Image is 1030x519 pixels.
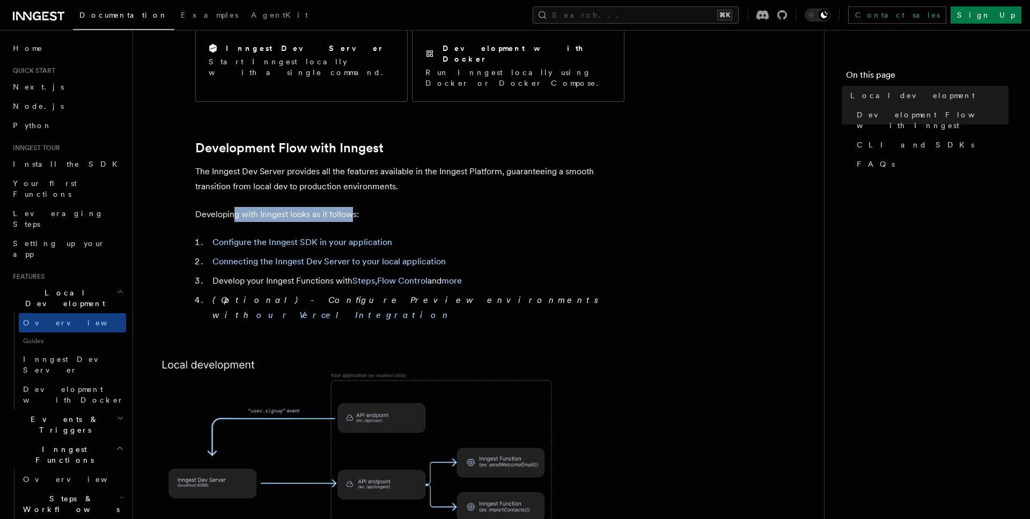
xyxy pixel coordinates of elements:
p: Start Inngest locally with a single command. [209,56,394,78]
a: our Vercel Integration [256,310,452,320]
a: Inngest Dev ServerStart Inngest locally with a single command. [195,29,408,102]
a: Development Flow with Inngest [195,140,384,155]
a: Development Flow with Inngest [852,105,1009,135]
span: FAQs [857,159,895,169]
button: Inngest Functions [9,440,126,470]
em: (Optional) - Configure Preview environments with [212,295,605,320]
a: Sign Up [951,6,1021,24]
a: AgentKit [245,3,314,29]
a: Connecting the Inngest Dev Server to your local application [212,256,446,266]
span: Examples [181,11,238,19]
a: Overview [19,470,126,489]
p: The Inngest Dev Server provides all the features available in the Inngest Platform, guaranteeing ... [195,164,624,194]
button: Search...⌘K [533,6,739,24]
span: Quick start [9,66,55,75]
span: Home [13,43,43,54]
a: CLI and SDKs [852,135,1009,154]
a: Setting up your app [9,234,126,264]
h2: Development with Docker [443,43,611,64]
span: Local Development [9,287,117,309]
h4: On this page [846,69,1009,86]
span: Your first Functions [13,179,77,198]
span: AgentKit [251,11,308,19]
li: Develop your Inngest Functions with , and [209,273,624,288]
span: Overview [23,475,134,484]
span: Development with Docker [23,385,124,404]
div: Local Development [9,313,126,410]
span: Inngest Functions [9,444,116,465]
a: Examples [174,3,245,29]
span: Node.js [13,102,64,110]
a: Install the SDK [9,154,126,174]
span: Python [13,121,52,130]
a: Configure the Inngest SDK in your application [212,237,392,247]
button: Events & Triggers [9,410,126,440]
a: Leveraging Steps [9,204,126,234]
a: Your first Functions [9,174,126,204]
span: Steps & Workflows [19,493,120,515]
a: Inngest Dev Server [19,350,126,380]
span: Local development [850,90,975,101]
a: FAQs [852,154,1009,174]
span: Features [9,272,45,281]
a: Node.js [9,97,126,116]
span: Inngest Dev Server [23,355,115,374]
a: Development with Docker [19,380,126,410]
a: Local development [846,86,1009,105]
p: Run Inngest locally using Docker or Docker Compose. [425,67,611,88]
a: Flow Control [377,276,428,286]
a: Documentation [73,3,174,30]
span: Development Flow with Inngest [857,109,1009,131]
span: Overview [23,318,134,327]
a: Contact sales [848,6,946,24]
button: Steps & Workflows [19,489,126,519]
button: Toggle dark mode [805,9,830,21]
span: Setting up your app [13,239,105,258]
a: Development with DockerRun Inngest locally using Docker or Docker Compose. [412,29,624,102]
a: Overview [19,313,126,332]
h2: Inngest Dev Server [226,43,384,54]
span: Guides [19,332,126,350]
a: Steps [352,276,375,286]
span: Inngest tour [9,144,60,152]
span: CLI and SDKs [857,139,974,150]
span: Install the SDK [13,160,124,168]
button: Local Development [9,283,126,313]
p: Developing with Inngest looks as it follows: [195,207,624,222]
span: Next.js [13,83,64,91]
a: Next.js [9,77,126,97]
span: Events & Triggers [9,414,117,435]
span: Leveraging Steps [13,209,104,228]
span: Documentation [79,11,168,19]
a: Python [9,116,126,135]
a: more [442,276,462,286]
a: Home [9,39,126,58]
kbd: ⌘K [717,10,732,20]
